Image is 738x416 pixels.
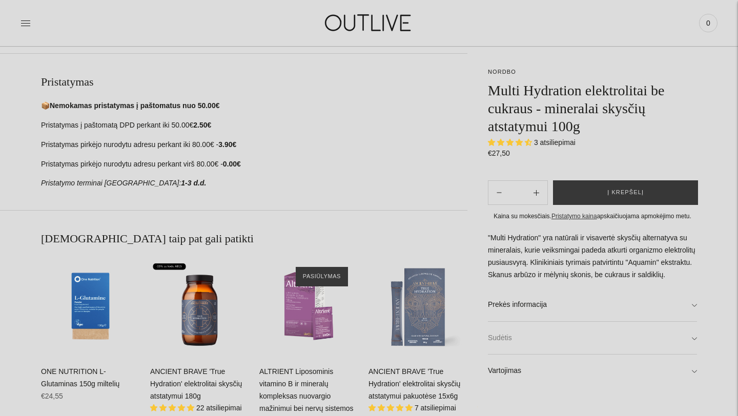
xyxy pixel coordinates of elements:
strong: 1-3 d.d. [181,179,206,187]
p: Pristatymas pirkėjo nurodytu adresu perkant virš 80.00€ - [41,158,467,171]
h2: [DEMOGRAPHIC_DATA] taip pat gali patikti [41,231,467,246]
img: OUTLIVE [305,5,433,40]
strong: Nemokamas pristatymas į paštomatus nuo 50.00€ [50,101,219,110]
a: NORDBO [488,69,516,75]
button: Add product quantity [488,180,510,205]
strong: 3.90€ [218,140,236,149]
a: Prekės informacija [488,288,697,321]
p: 📦 [41,100,467,112]
span: 7 atsiliepimai [415,404,456,412]
a: ALTRIENT Liposominis vitamino B ir mineralų kompleksas nuovargio mažinimui bei nervų sistemos pal... [259,257,358,356]
h2: Pristatymas [41,74,467,90]
span: 22 atsiliepimai [196,404,242,412]
a: ANCIENT BRAVE 'True Hydration' elektrolitai skysčių atstatymui 180g [150,367,242,400]
a: Vartojimas [488,355,697,387]
a: ONE NUTRITION L-Glutaminas 150g miltelių [41,257,140,356]
span: 3 atsiliepimai [534,138,576,147]
button: Subtract product quantity [525,180,547,205]
span: 4.67 stars [488,138,534,147]
p: "Multi Hydration" yra natūrali ir visavertė skysčių alternatyva su mineralais, kurie veiksmingai ... [488,232,697,281]
h1: Multi Hydration elektrolitai be cukraus - mineralai skysčių atstatymui 100g [488,81,697,135]
a: 0 [699,12,717,34]
span: €27,50 [488,149,510,157]
button: Į krepšelį [553,180,698,205]
a: ONE NUTRITION L-Glutaminas 150g miltelių [41,367,119,388]
span: 5.00 stars [368,404,415,412]
a: ANCIENT BRAVE 'True Hydration' elektrolitai skysčių atstatymui pakuotėse 15x6g [368,257,467,356]
div: Kaina su mokesčiais. apskaičiuojama apmokėjimo metu. [488,211,697,222]
a: ANCIENT BRAVE 'True Hydration' elektrolitai skysčių atstatymui 180g [150,257,249,356]
a: Pristatymo kaina [551,213,597,220]
a: Sudėtis [488,322,697,355]
span: 4.86 stars [150,404,196,412]
p: Pristatymas pirkėjo nurodytu adresu perkant iki 80.00€ - [41,139,467,151]
span: Į krepšelį [607,188,644,198]
strong: 2.50€ [193,121,211,129]
a: ANCIENT BRAVE 'True Hydration' elektrolitai skysčių atstatymui pakuotėse 15x6g [368,367,460,400]
input: Product quantity [510,185,525,200]
em: Pristatymo terminai [GEOGRAPHIC_DATA]: [41,179,181,187]
strong: 0.00€ [223,160,241,168]
span: €24,55 [41,392,63,400]
p: Pristatymas į paštomatą DPD perkant iki 50.00€ [41,119,467,132]
span: 0 [701,16,715,30]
